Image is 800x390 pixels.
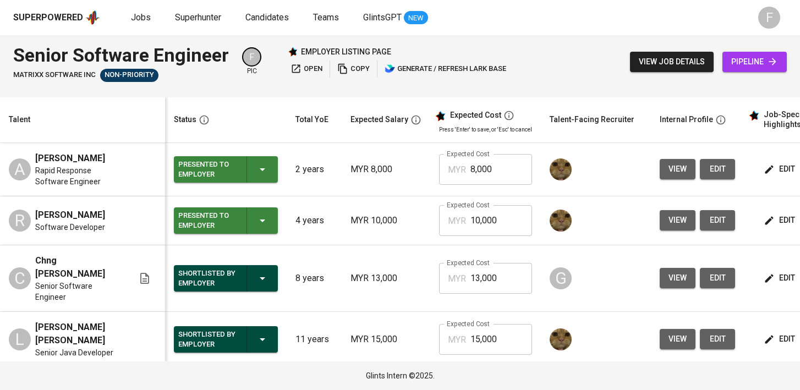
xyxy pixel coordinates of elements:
div: Shortlisted by Employer [178,327,238,351]
span: pipeline [731,55,778,69]
p: MYR 13,000 [350,272,421,285]
img: lark [385,63,396,74]
img: ec6c0910-f960-4a00-a8f8-c5744e41279e.jpg [550,210,572,232]
div: Shortlisted by Employer [178,266,238,290]
p: 11 years [295,333,333,346]
p: Press 'Enter' to save, or 'Esc' to cancel [439,125,532,134]
div: Presented to Employer [178,208,238,233]
a: Candidates [245,11,291,25]
a: GlintsGPT NEW [363,11,428,25]
span: [PERSON_NAME] [35,208,105,222]
a: Teams [313,11,341,25]
span: Jobs [131,12,151,23]
p: MYR [448,272,466,285]
span: open [291,63,322,75]
span: edit [766,162,795,176]
div: G [550,267,572,289]
span: edit [709,162,726,176]
button: edit [761,210,799,230]
button: open [288,61,325,78]
div: pic [242,47,261,76]
div: Presented to Employer [178,157,238,182]
img: glints_star.svg [748,110,759,121]
span: edit [766,332,795,346]
p: MYR 8,000 [350,163,421,176]
div: Talent-Facing Recruiter [550,113,634,127]
div: Status [174,113,196,127]
img: app logo [85,9,100,26]
button: edit [700,329,735,349]
button: copy [335,61,372,78]
img: Glints Star [288,47,298,57]
img: ec6c0910-f960-4a00-a8f8-c5744e41279e.jpg [550,158,572,180]
button: Shortlisted by Employer [174,265,278,292]
button: Presented to Employer [174,207,278,234]
span: MATRIXX Software Inc [13,70,96,80]
p: MYR [448,215,466,228]
p: employer listing page [301,46,391,57]
img: glints_star.svg [435,111,446,122]
div: R [9,210,31,232]
span: view job details [639,55,705,69]
button: edit [700,210,735,230]
div: L [9,328,31,350]
span: [PERSON_NAME] [PERSON_NAME] [35,321,120,347]
div: Senior Software Engineer [13,42,229,69]
button: view [660,159,695,179]
span: Software Developer [35,222,105,233]
button: edit [700,159,735,179]
span: Rapid Response Software Engineer [35,165,120,187]
div: Internal Profile [660,113,713,127]
span: [PERSON_NAME] [35,152,105,165]
a: Superpoweredapp logo [13,9,100,26]
button: edit [700,268,735,288]
p: MYR 10,000 [350,214,421,227]
span: view [669,332,687,346]
span: view [669,271,687,285]
p: MYR [448,163,466,177]
a: Superhunter [175,11,223,25]
button: Presented to Employer [174,156,278,183]
p: 8 years [295,272,333,285]
p: MYR 15,000 [350,333,421,346]
div: Talent(s) in Pipeline’s Final Stages [100,69,158,82]
p: 4 years [295,214,333,227]
span: Teams [313,12,339,23]
div: Total YoE [295,113,328,127]
button: view [660,268,695,288]
p: MYR [448,333,466,347]
button: view [660,329,695,349]
div: Talent [9,113,30,127]
span: Superhunter [175,12,221,23]
button: lark generate / refresh lark base [382,61,509,78]
button: edit [761,329,799,349]
div: Expected Salary [350,113,408,127]
span: GlintsGPT [363,12,402,23]
span: edit [766,213,795,227]
button: Shortlisted by Employer [174,326,278,353]
span: edit [709,332,726,346]
div: A [9,158,31,180]
span: NEW [404,13,428,24]
span: edit [709,213,726,227]
p: 2 years [295,163,333,176]
button: edit [761,268,799,288]
span: view [669,213,687,227]
button: view job details [630,52,714,72]
span: edit [766,271,795,285]
div: C [9,267,31,289]
span: view [669,162,687,176]
span: Senior Java Developer [35,347,113,358]
div: Superpowered [13,12,83,24]
span: Senior Software Engineer [35,281,120,303]
span: generate / refresh lark base [385,63,506,75]
div: F [242,47,261,67]
button: view [660,210,695,230]
a: Jobs [131,11,153,25]
span: Chng [PERSON_NAME] [35,254,120,281]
